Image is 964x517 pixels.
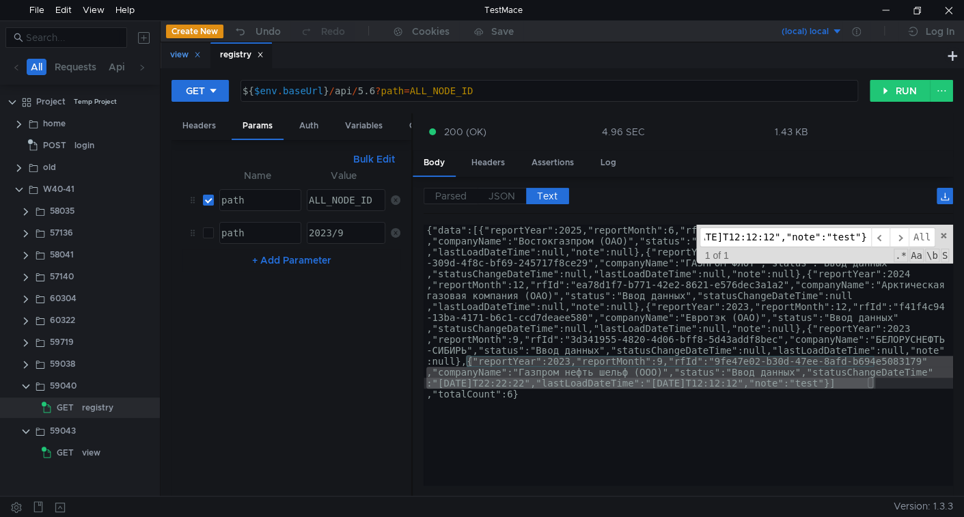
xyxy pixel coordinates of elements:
[50,421,76,441] div: 59043
[871,227,890,247] span: ​
[491,27,514,36] div: Save
[82,443,100,463] div: view
[602,126,645,138] div: 4.96 SEC
[782,25,829,38] div: (local) local
[412,23,450,40] div: Cookies
[105,59,129,75] button: Api
[926,23,954,40] div: Log In
[27,59,46,75] button: All
[909,227,935,247] span: Alt-Enter
[57,397,74,418] span: GET
[36,92,66,112] div: Project
[321,23,345,40] div: Redo
[220,48,264,62] div: registry
[223,21,290,42] button: Undo
[50,244,74,265] div: 58041
[171,113,227,139] div: Headers
[74,135,94,156] div: login
[435,190,467,202] span: Parsed
[398,113,443,139] div: Other
[43,157,56,178] div: old
[334,113,394,139] div: Variables
[50,288,77,309] div: 60304
[171,80,229,102] button: GET
[26,30,119,45] input: Search...
[700,227,871,247] input: Search for
[460,150,516,176] div: Headers
[870,80,931,102] button: RUN
[301,167,385,184] th: Value
[50,376,77,396] div: 59040
[214,167,301,184] th: Name
[43,179,74,199] div: W40-41
[413,150,456,177] div: Body
[82,397,113,418] div: registry
[43,113,66,134] div: home
[590,150,627,176] div: Log
[57,443,74,463] span: GET
[290,21,355,42] button: Redo
[43,135,66,156] span: POST
[700,250,734,261] span: 1 of 1
[51,59,100,75] button: Requests
[288,113,329,139] div: Auth
[74,92,117,112] div: Temp Project
[537,190,557,202] span: Text
[170,48,201,62] div: view
[50,332,74,352] div: 59719
[747,20,842,42] button: (local) local
[775,126,808,138] div: 1.43 KB
[521,150,585,176] div: Assertions
[50,266,74,287] div: 57140
[50,354,75,374] div: 59038
[232,113,284,140] div: Params
[348,151,400,167] button: Bulk Edit
[50,310,75,331] div: 60322
[894,497,953,516] span: Version: 1.3.3
[909,249,924,262] span: CaseSensitive Search
[50,223,73,243] div: 57136
[941,249,949,262] span: Search In Selection
[247,252,337,268] button: + Add Parameter
[488,190,515,202] span: JSON
[50,201,74,221] div: 58035
[444,124,486,139] span: 200 (OK)
[894,249,908,262] span: RegExp Search
[256,23,281,40] div: Undo
[186,83,205,98] div: GET
[166,25,223,38] button: Create New
[925,249,939,262] span: Whole Word Search
[890,227,909,247] span: ​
